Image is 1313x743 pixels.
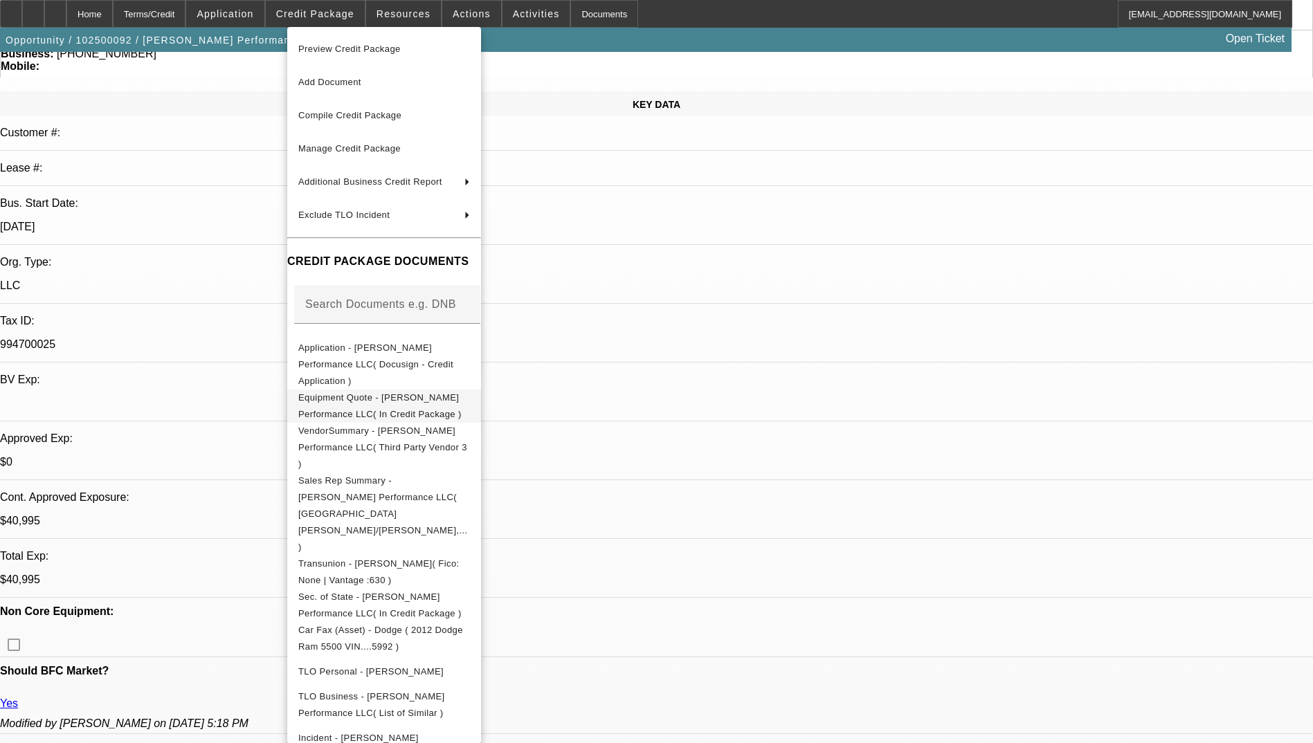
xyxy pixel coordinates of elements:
span: TLO Personal - [PERSON_NAME] [298,666,444,677]
span: Add Document [298,77,361,87]
button: Car Fax (Asset) - Dodge ( 2012 Dodge Ram 5500 VIN....5992 ) [287,622,481,655]
span: Manage Credit Package [298,143,401,154]
span: Compile Credit Package [298,110,401,120]
span: Exclude TLO Incident [298,210,390,220]
span: Additional Business Credit Report [298,176,442,187]
button: TLO Business - Powell Performance LLC( List of Similar ) [287,688,481,722]
button: Sec. of State - Powell Performance LLC( In Credit Package ) [287,589,481,622]
button: Transunion - Powell, Blake( Fico: None | Vantage :630 ) [287,556,481,589]
span: Equipment Quote - [PERSON_NAME] Performance LLC( In Credit Package ) [298,392,462,419]
mat-label: Search Documents e.g. DNB [305,298,456,310]
span: VendorSummary - [PERSON_NAME] Performance LLC( Third Party Vendor 3 ) [298,425,467,469]
span: Car Fax (Asset) - Dodge ( 2012 Dodge Ram 5500 VIN....5992 ) [298,625,463,652]
span: Sec. of State - [PERSON_NAME] Performance LLC( In Credit Package ) [298,591,462,618]
span: Application - [PERSON_NAME] Performance LLC( Docusign - Credit Application ) [298,342,453,386]
button: Application - Powell Performance LLC( Docusign - Credit Application ) [287,340,481,389]
span: Sales Rep Summary - [PERSON_NAME] Performance LLC( [GEOGRAPHIC_DATA][PERSON_NAME]/[PERSON_NAME],.... [298,475,467,552]
button: Sales Rep Summary - Powell Performance LLC( Mansfield, Jeff/Fredericks,... ) [287,473,481,556]
span: Preview Credit Package [298,44,401,54]
button: Equipment Quote - Powell Performance LLC( In Credit Package ) [287,389,481,423]
span: Incident - [PERSON_NAME] [298,733,419,743]
span: TLO Business - [PERSON_NAME] Performance LLC( List of Similar ) [298,691,445,718]
span: Transunion - [PERSON_NAME]( Fico: None | Vantage :630 ) [298,558,460,585]
button: VendorSummary - Powell Performance LLC( Third Party Vendor 3 ) [287,423,481,473]
button: TLO Personal - Powell, Blake [287,655,481,688]
h4: CREDIT PACKAGE DOCUMENTS [287,253,481,270]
